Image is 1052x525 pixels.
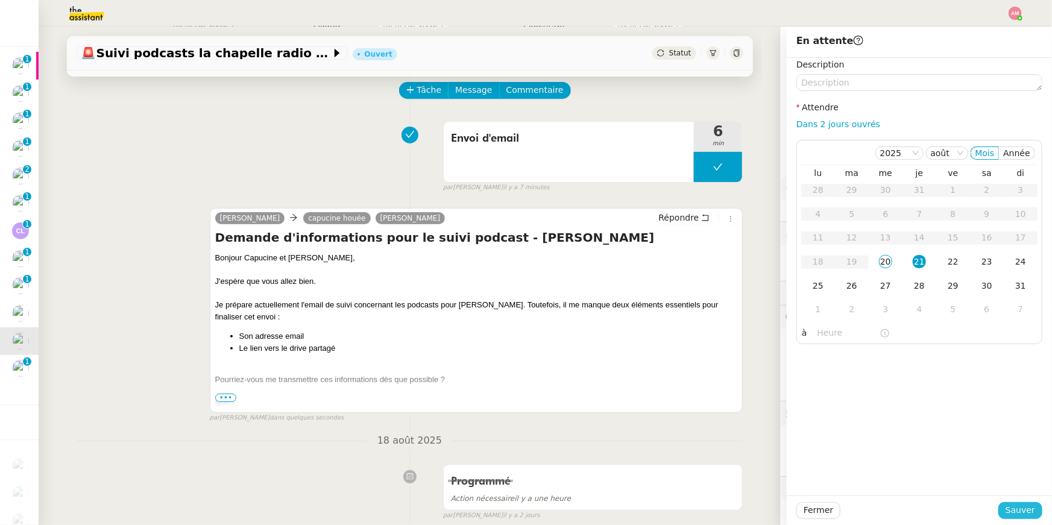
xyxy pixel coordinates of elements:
div: Bonjour Capucine et [PERSON_NAME], [215,252,738,264]
span: 6 [694,124,742,139]
div: 30 [980,279,994,292]
span: min [694,139,742,149]
div: 2 [845,303,858,316]
p: 1 [25,110,30,121]
td: 30/08/2025 [970,274,1004,298]
span: Tâche [417,83,442,97]
span: 🔐 [786,227,864,240]
td: 31/08/2025 [1004,274,1038,298]
span: Fermer [804,503,833,517]
div: Ouvert [365,51,392,58]
p: 1 [25,55,30,66]
img: users%2FZQQIdhcXkybkhSUIYGy0uz77SOL2%2Favatar%2F1738315307335.jpeg [12,168,29,184]
span: Envoi d'email [451,130,687,148]
div: 21 [913,255,926,268]
td: 21/08/2025 [902,250,936,274]
span: dans quelques secondes [269,413,344,423]
div: 🔐Données client [781,222,1052,245]
div: 25 [811,279,825,292]
button: Commentaire [499,82,571,99]
div: 28 [913,279,926,292]
button: Fermer [796,502,840,519]
td: 03/09/2025 [869,298,902,322]
small: [PERSON_NAME] [210,413,344,423]
img: users%2F37wbV9IbQuXMU0UH0ngzBXzaEe12%2Favatar%2Fcba66ece-c48a-48c8-9897-a2adc1834457 [12,333,29,350]
span: Mois [975,148,995,158]
th: sam. [970,168,1004,178]
div: 31 [1014,279,1027,292]
p: 1 [25,192,30,203]
nz-badge-sup: 1 [23,192,31,201]
div: Pourriez-vous me transmettre ces informations dès que possible ? [215,374,738,386]
div: 24 [1014,255,1027,268]
input: Heure [817,326,880,340]
span: Action nécessaire [451,494,515,503]
div: 🧴Autres [781,477,1052,500]
img: users%2F37wbV9IbQuXMU0UH0ngzBXzaEe12%2Favatar%2Fcba66ece-c48a-48c8-9897-a2adc1834457 [12,305,29,322]
div: ⚙️Procédures [781,176,1052,200]
span: 🧴 [786,483,823,493]
span: Message [455,83,492,97]
span: Statut [669,49,691,57]
span: Programmé [451,476,511,487]
th: mar. [835,168,869,178]
nz-badge-sup: 1 [23,55,31,63]
div: 🕵️Autres demandes en cours 5 [781,401,1052,425]
div: 5 [946,303,960,316]
nz-badge-sup: 1 [23,137,31,146]
td: 24/08/2025 [1004,250,1038,274]
td: 29/08/2025 [936,274,970,298]
td: 06/09/2025 [970,298,1004,322]
span: il y a 2 jours [503,511,540,521]
nz-badge-sup: 1 [23,220,31,228]
span: 🕵️ [786,408,936,418]
td: 01/09/2025 [801,298,835,322]
div: 20 [879,255,892,268]
p: 1 [25,83,30,93]
img: users%2FYpHCMxs0fyev2wOt2XOQMyMzL3F3%2Favatar%2Fb1d7cab4-399e-487a-a9b0-3b1e57580435 [12,195,29,212]
div: 1 [811,303,825,316]
td: 04/09/2025 [902,298,936,322]
span: Commentaire [506,83,564,97]
span: 🚨Suivi podcasts la chapelle radio 18 août 2025 [81,47,331,59]
a: capucine houée [303,213,370,224]
nz-badge-sup: 1 [23,357,31,366]
img: users%2FdHO1iM5N2ObAeWsI96eSgBoqS9g1%2Favatar%2Fdownload.png [12,486,29,503]
div: 27 [879,279,892,292]
span: ⚙️ [786,181,848,195]
div: 4 [913,303,926,316]
td: 05/09/2025 [936,298,970,322]
img: users%2F37wbV9IbQuXMU0UH0ngzBXzaEe12%2Favatar%2Fcba66ece-c48a-48c8-9897-a2adc1834457 [12,277,29,294]
span: En attente [796,35,863,46]
span: 18 août 2025 [368,433,452,449]
p: 1 [25,220,30,231]
span: Répondre [658,212,699,224]
th: ven. [936,168,970,178]
span: ••• [215,394,237,402]
div: ⏲️Tâches 12:32 [781,281,1052,305]
nz-badge-sup: 1 [23,110,31,118]
nz-badge-sup: 2 [23,165,31,174]
h4: Demande d'informations pour le suivi podcast - [PERSON_NAME] [215,229,738,246]
div: J'espère que vous allez bien. [215,275,738,288]
th: jeu. [902,168,936,178]
img: svg [1009,7,1022,20]
td: 02/09/2025 [835,298,869,322]
nz-badge-sup: 1 [23,83,31,91]
a: [PERSON_NAME] [376,213,446,224]
label: Attendre [796,102,839,112]
td: 26/08/2025 [835,274,869,298]
nz-badge-sup: 1 [23,248,31,256]
img: svg [12,222,29,239]
span: à [802,326,807,340]
td: 28/08/2025 [902,274,936,298]
div: 26 [845,279,858,292]
img: users%2FAXgjBsdPtrYuxuZvIJjRexEdqnq2%2Favatar%2F1599931753966.jpeg [12,250,29,267]
div: Je prépare actuellement l'email de suivi concernant les podcasts pour [PERSON_NAME]. Toutefois, i... [215,299,738,322]
label: Description [796,60,845,69]
nz-select-item: août [931,147,963,159]
span: il y a une heure [451,494,571,503]
td: 25/08/2025 [801,274,835,298]
span: Année [1003,148,1030,158]
small: [PERSON_NAME] [443,183,550,193]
